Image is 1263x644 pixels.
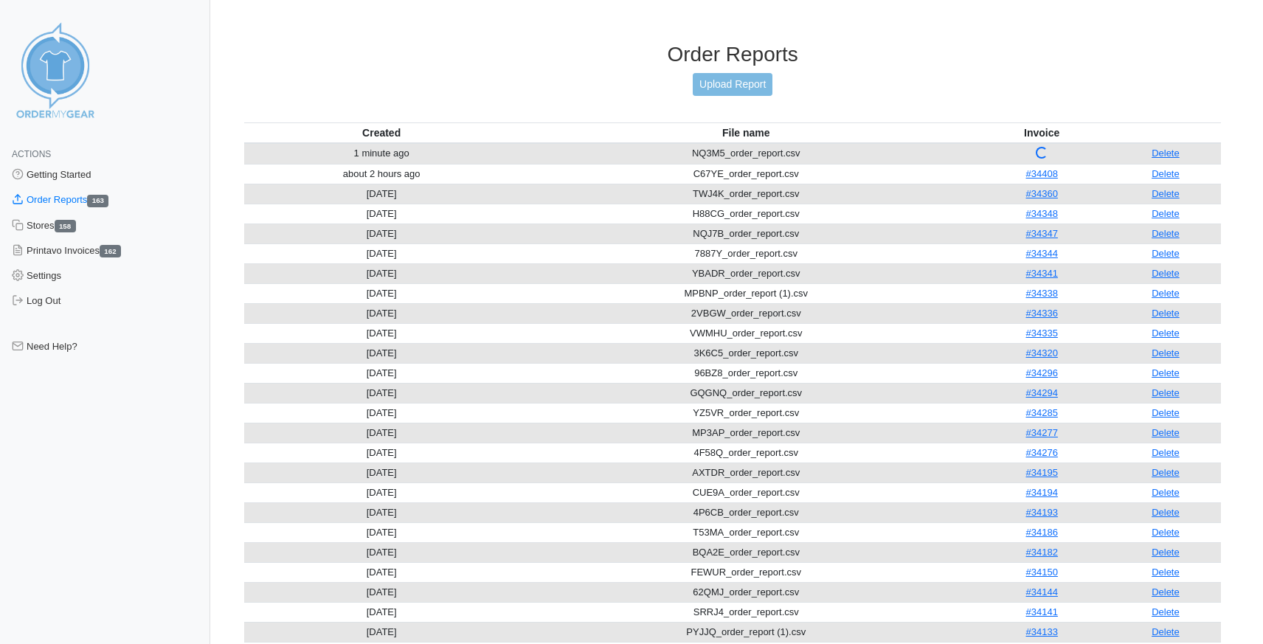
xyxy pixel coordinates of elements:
a: #34182 [1026,547,1058,558]
a: #34335 [1026,328,1058,339]
a: Delete [1152,328,1180,339]
td: [DATE] [244,502,519,522]
td: 1 minute ago [244,143,519,165]
td: FEWUR_order_report.csv [519,562,974,582]
a: #34276 [1026,447,1058,458]
a: #34347 [1026,228,1058,239]
td: [DATE] [244,303,519,323]
td: about 2 hours ago [244,164,519,184]
a: #34141 [1026,606,1058,617]
a: Delete [1152,586,1180,598]
td: 62QMJ_order_report.csv [519,582,974,602]
a: #34144 [1026,586,1058,598]
a: Delete [1152,527,1180,538]
td: YBADR_order_report.csv [519,263,974,283]
td: [DATE] [244,283,519,303]
a: #34133 [1026,626,1058,637]
td: [DATE] [244,403,519,423]
td: [DATE] [244,443,519,463]
td: 4P6CB_order_report.csv [519,502,974,522]
a: Delete [1152,507,1180,518]
td: [DATE] [244,243,519,263]
td: CUE9A_order_report.csv [519,482,974,502]
td: 2VBGW_order_report.csv [519,303,974,323]
span: 163 [87,195,108,207]
td: GQGNQ_order_report.csv [519,383,974,403]
a: Delete [1152,407,1180,418]
a: Delete [1152,168,1180,179]
a: #34186 [1026,527,1058,538]
a: #34285 [1026,407,1058,418]
a: #34348 [1026,208,1058,219]
td: [DATE] [244,622,519,642]
td: H88CG_order_report.csv [519,204,974,224]
a: Delete [1152,387,1180,398]
td: [DATE] [244,204,519,224]
a: #34336 [1026,308,1058,319]
td: MP3AP_order_report.csv [519,423,974,443]
a: #34341 [1026,268,1058,279]
a: Delete [1152,288,1180,299]
h3: Order Reports [244,42,1221,67]
a: Delete [1152,268,1180,279]
td: T53MA_order_report.csv [519,522,974,542]
td: C67YE_order_report.csv [519,164,974,184]
a: Delete [1152,347,1180,359]
td: NQJ7B_order_report.csv [519,224,974,243]
td: [DATE] [244,463,519,482]
a: #34194 [1026,487,1058,498]
td: 3K6C5_order_report.csv [519,343,974,363]
td: [DATE] [244,602,519,622]
a: Delete [1152,606,1180,617]
a: #34193 [1026,507,1058,518]
td: [DATE] [244,582,519,602]
a: Delete [1152,547,1180,558]
a: Delete [1152,487,1180,498]
td: [DATE] [244,383,519,403]
td: NQ3M5_order_report.csv [519,143,974,165]
td: [DATE] [244,184,519,204]
a: Delete [1152,208,1180,219]
a: #34320 [1026,347,1058,359]
a: #34360 [1026,188,1058,199]
td: [DATE] [244,482,519,502]
td: 7887Y_order_report.csv [519,243,974,263]
span: Actions [12,149,51,159]
td: [DATE] [244,363,519,383]
a: Delete [1152,567,1180,578]
td: [DATE] [244,562,519,582]
td: YZ5VR_order_report.csv [519,403,974,423]
a: #34338 [1026,288,1058,299]
a: #34344 [1026,248,1058,259]
td: TWJ4K_order_report.csv [519,184,974,204]
a: Delete [1152,447,1180,458]
a: Delete [1152,626,1180,637]
a: Delete [1152,148,1180,159]
a: #34195 [1026,467,1058,478]
td: MPBNP_order_report (1).csv [519,283,974,303]
td: SRRJ4_order_report.csv [519,602,974,622]
a: #34408 [1026,168,1058,179]
a: Delete [1152,228,1180,239]
td: VWMHU_order_report.csv [519,323,974,343]
td: AXTDR_order_report.csv [519,463,974,482]
td: PYJJQ_order_report (1).csv [519,622,974,642]
a: Delete [1152,308,1180,319]
th: Created [244,122,519,143]
td: [DATE] [244,263,519,283]
th: File name [519,122,974,143]
a: Delete [1152,427,1180,438]
td: 96BZ8_order_report.csv [519,363,974,383]
a: #34294 [1026,387,1058,398]
a: #34150 [1026,567,1058,578]
a: #34296 [1026,367,1058,378]
td: [DATE] [244,323,519,343]
span: 158 [55,220,76,232]
a: #34277 [1026,427,1058,438]
td: 4F58Q_order_report.csv [519,443,974,463]
a: Delete [1152,188,1180,199]
td: [DATE] [244,522,519,542]
a: Delete [1152,467,1180,478]
a: Upload Report [693,73,772,96]
td: [DATE] [244,343,519,363]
